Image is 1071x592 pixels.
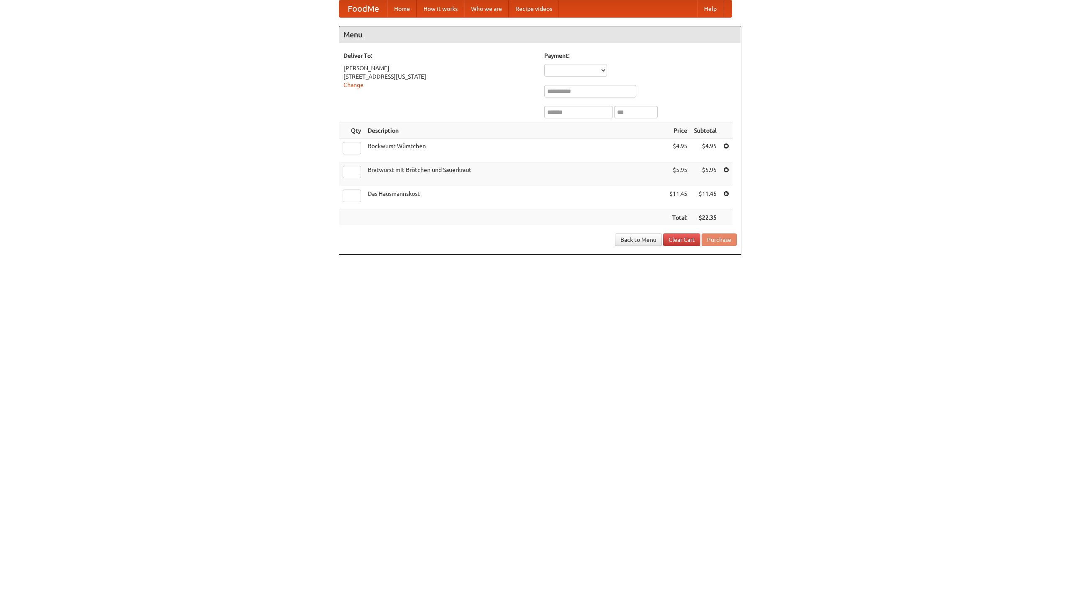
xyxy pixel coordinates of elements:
[666,123,691,138] th: Price
[697,0,723,17] a: Help
[364,162,666,186] td: Bratwurst mit Brötchen und Sauerkraut
[691,210,720,226] th: $22.35
[339,0,387,17] a: FoodMe
[417,0,464,17] a: How it works
[364,138,666,162] td: Bockwurst Würstchen
[343,72,536,81] div: [STREET_ADDRESS][US_STATE]
[387,0,417,17] a: Home
[339,26,741,43] h4: Menu
[691,162,720,186] td: $5.95
[691,138,720,162] td: $4.95
[339,123,364,138] th: Qty
[691,186,720,210] td: $11.45
[666,186,691,210] td: $11.45
[663,233,700,246] a: Clear Cart
[464,0,509,17] a: Who we are
[666,210,691,226] th: Total:
[615,233,662,246] a: Back to Menu
[702,233,737,246] button: Purchase
[364,123,666,138] th: Description
[509,0,559,17] a: Recipe videos
[343,64,536,72] div: [PERSON_NAME]
[691,123,720,138] th: Subtotal
[666,138,691,162] td: $4.95
[364,186,666,210] td: Das Hausmannskost
[666,162,691,186] td: $5.95
[343,82,364,88] a: Change
[544,51,737,60] h5: Payment:
[343,51,536,60] h5: Deliver To:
